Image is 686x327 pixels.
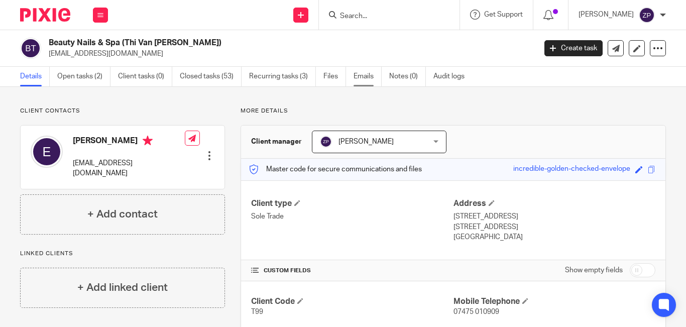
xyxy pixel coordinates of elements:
h4: [PERSON_NAME] [73,136,185,148]
h2: Beauty Nails & Spa (Thi Van [PERSON_NAME]) [49,38,433,48]
p: [PERSON_NAME] [579,10,634,20]
a: Open tasks (2) [57,67,110,86]
i: Primary [143,136,153,146]
p: Client contacts [20,107,225,115]
h4: Client type [251,198,453,209]
h3: Client manager [251,137,302,147]
input: Search [339,12,429,21]
a: Notes (0) [389,67,426,86]
a: Emails [354,67,382,86]
h4: + Add linked client [77,280,168,295]
h4: Mobile Telephone [453,296,655,307]
p: [EMAIL_ADDRESS][DOMAIN_NAME] [73,158,185,179]
p: [EMAIL_ADDRESS][DOMAIN_NAME] [49,49,529,59]
label: Show empty fields [565,265,623,275]
img: svg%3E [639,7,655,23]
a: Recurring tasks (3) [249,67,316,86]
p: Linked clients [20,250,225,258]
span: T99 [251,308,263,315]
h4: Address [453,198,655,209]
img: svg%3E [31,136,63,168]
a: Audit logs [433,67,472,86]
span: Get Support [484,11,523,18]
img: svg%3E [320,136,332,148]
p: Sole Trade [251,211,453,222]
a: Create task [544,40,603,56]
a: Details [20,67,50,86]
a: Closed tasks (53) [180,67,242,86]
h4: + Add contact [87,206,158,222]
span: [PERSON_NAME] [338,138,394,145]
p: [STREET_ADDRESS] [453,211,655,222]
a: Files [323,67,346,86]
div: incredible-golden-checked-envelope [513,164,630,175]
img: Pixie [20,8,70,22]
img: svg%3E [20,38,41,59]
p: [STREET_ADDRESS] [453,222,655,232]
h4: Client Code [251,296,453,307]
p: [GEOGRAPHIC_DATA] [453,232,655,242]
p: More details [241,107,666,115]
a: Client tasks (0) [118,67,172,86]
span: 07475 010909 [453,308,499,315]
p: Master code for secure communications and files [249,164,422,174]
h4: CUSTOM FIELDS [251,267,453,275]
